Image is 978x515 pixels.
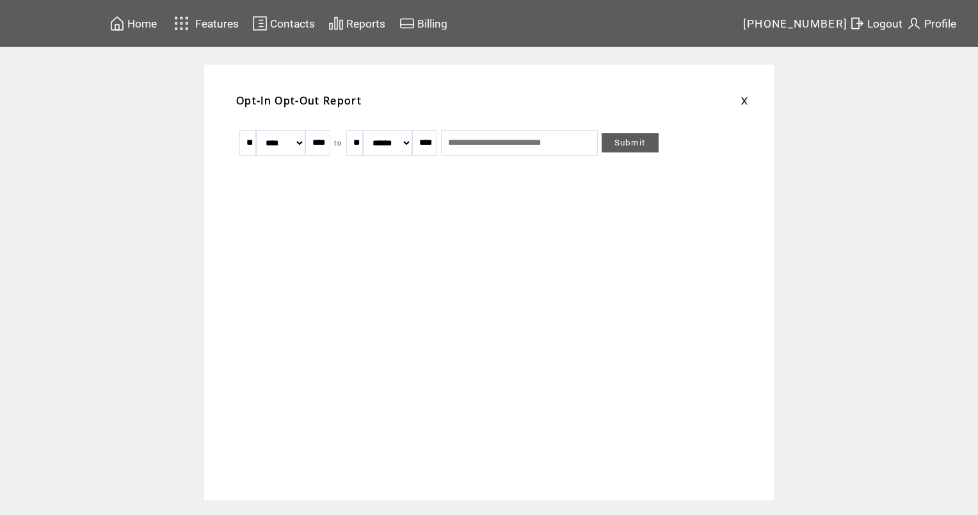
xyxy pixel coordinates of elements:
[328,15,344,31] img: chart.svg
[168,11,241,36] a: Features
[127,17,157,30] span: Home
[743,17,848,30] span: [PHONE_NUMBER]
[867,17,902,30] span: Logout
[847,13,904,33] a: Logout
[399,15,415,31] img: creidtcard.svg
[346,17,385,30] span: Reports
[236,94,362,108] span: Opt-In Opt-Out Report
[417,17,447,30] span: Billing
[252,15,268,31] img: contacts.svg
[109,15,125,31] img: home.svg
[602,133,659,152] a: Submit
[195,17,239,30] span: Features
[170,13,193,34] img: features.svg
[906,15,922,31] img: profile.svg
[849,15,865,31] img: exit.svg
[397,13,449,33] a: Billing
[904,13,958,33] a: Profile
[924,17,956,30] span: Profile
[334,138,342,147] span: to
[326,13,387,33] a: Reports
[250,13,317,33] a: Contacts
[108,13,159,33] a: Home
[270,17,315,30] span: Contacts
